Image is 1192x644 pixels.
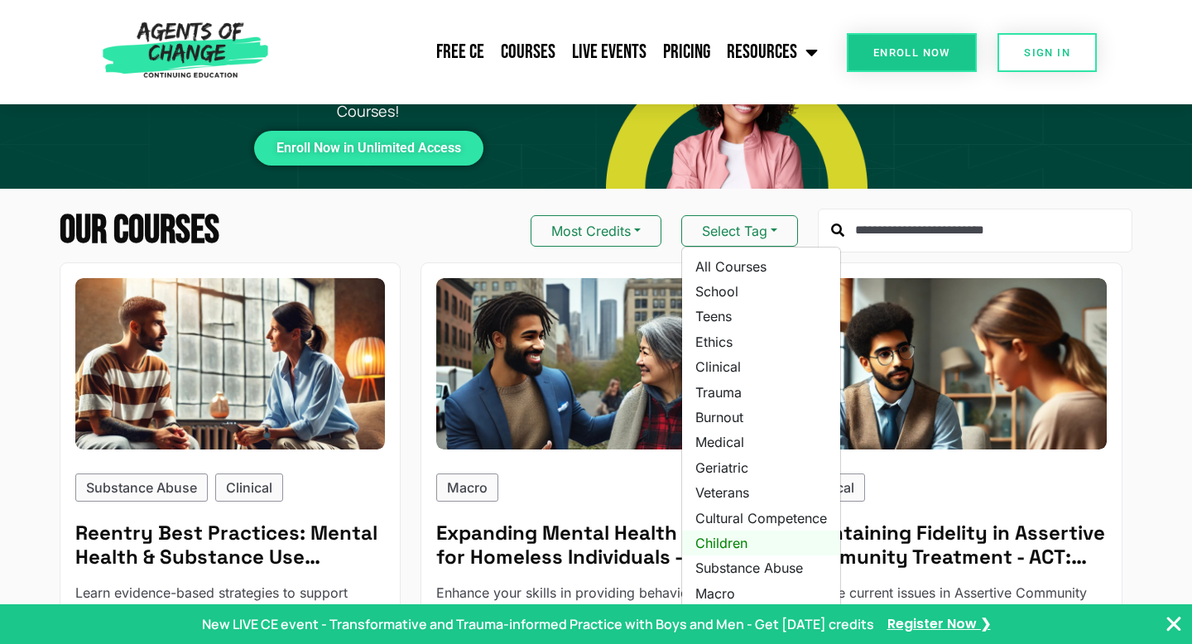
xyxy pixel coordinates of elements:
[493,31,564,73] a: Courses
[682,354,840,379] a: Clinical
[86,478,197,497] p: Substance Abuse
[682,480,840,505] a: Veterans
[681,215,798,247] button: Select Tag
[447,478,488,497] p: Macro
[655,31,719,73] a: Pricing
[75,521,385,570] h5: Reentry Best Practices: Mental Health & Substance Use Support After Incarceration - Reading Based
[682,430,840,454] a: Medical
[682,455,840,480] a: Geriatric
[997,33,1097,72] a: SIGN IN
[202,614,874,634] p: New LIVE CE event - Transformative and Trauma-informed Practice with Boys and Men - Get [DATE] cr...
[682,254,840,279] a: All Courses
[847,33,977,72] a: Enroll Now
[564,31,655,73] a: Live Events
[682,304,840,329] a: Teens
[682,405,840,430] a: Burnout
[75,583,385,622] p: Learn evidence-based strategies to support reentry from incarceration, including clinical treatme...
[797,521,1107,570] h5: Maintaining Fidelity in Assertive Community Treatment - ACT: Current Issues and Innovations - Rea...
[60,211,219,251] h2: Our Courses
[436,583,746,622] p: Enhance your skills in providing behavioral health care to individuals experiencing homelessness ...
[276,144,461,152] span: Enroll Now in Unlimited Access
[436,521,746,570] h5: Expanding Mental Health Care for Homeless Individuals - Reading Based
[682,329,840,354] a: Ethics
[887,615,991,633] a: Register Now ❯
[1164,614,1184,634] button: Close Banner
[276,31,827,73] nav: Menu
[682,581,840,606] a: Macro
[254,131,483,166] a: Enroll Now in Unlimited Access
[226,478,272,497] p: Clinical
[75,278,385,449] img: Reentry Best Practices: Mental Health & Substance Use Support After Incarceration (3 General CE C...
[797,278,1107,449] img: Maintaining Fidelity in Assertive Community Treatment - ACT: Current Issues and Innovations (3 Ge...
[682,555,840,580] a: Substance Abuse
[531,215,661,247] button: Most Credits
[682,279,840,304] a: School
[873,47,950,58] span: Enroll Now
[428,31,493,73] a: Free CE
[682,380,840,405] a: Trauma
[1024,47,1070,58] span: SIGN IN
[719,31,826,73] a: Resources
[682,531,840,555] a: Children
[682,506,840,531] a: Cultural Competence
[797,583,1107,622] p: Explore current issues in Assertive Community Treatment (ACT) and clinical strategies for maintai...
[436,278,746,449] img: Expanding Mental Health Care for Homeless Individuals (3 General CE Credit) - Reading Based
